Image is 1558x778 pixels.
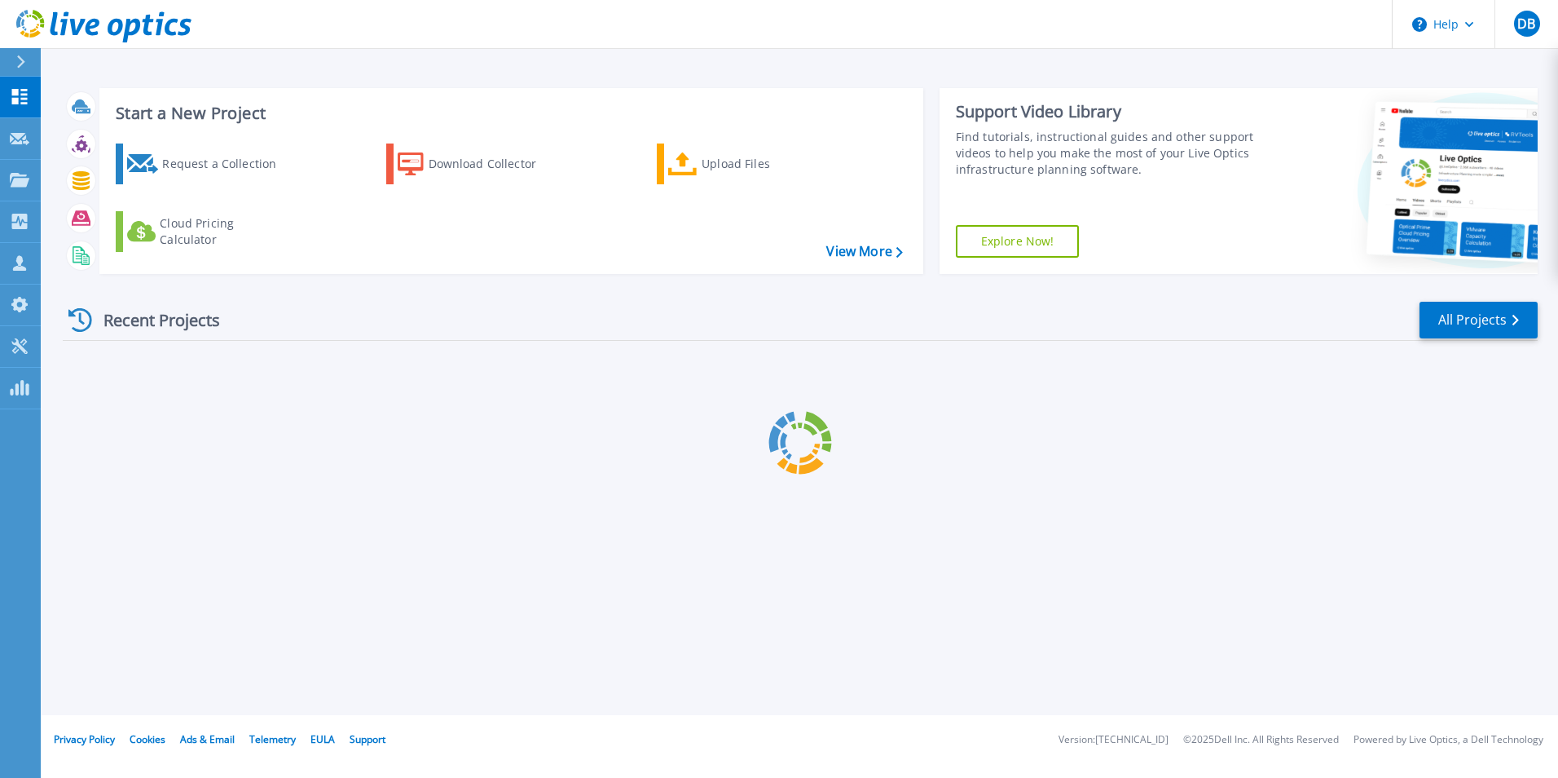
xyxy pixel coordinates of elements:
a: Telemetry [249,732,296,746]
h3: Start a New Project [116,104,902,122]
a: Explore Now! [956,225,1080,258]
a: Privacy Policy [54,732,115,746]
div: Support Video Library [956,101,1261,122]
a: Cloud Pricing Calculator [116,211,297,252]
div: Cloud Pricing Calculator [160,215,290,248]
span: DB [1517,17,1535,30]
li: © 2025 Dell Inc. All Rights Reserved [1183,735,1339,745]
a: Download Collector [386,144,568,184]
a: View More [826,244,902,259]
li: Version: [TECHNICAL_ID] [1058,735,1168,745]
a: Cookies [130,732,165,746]
div: Download Collector [429,148,559,180]
a: Ads & Email [180,732,235,746]
div: Find tutorials, instructional guides and other support videos to help you make the most of your L... [956,129,1261,178]
div: Upload Files [702,148,832,180]
li: Powered by Live Optics, a Dell Technology [1353,735,1543,745]
div: Recent Projects [63,300,242,340]
a: All Projects [1419,302,1538,338]
a: Request a Collection [116,144,297,184]
a: Upload Files [657,144,838,184]
a: Support [350,732,385,746]
div: Request a Collection [162,148,293,180]
a: EULA [310,732,335,746]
